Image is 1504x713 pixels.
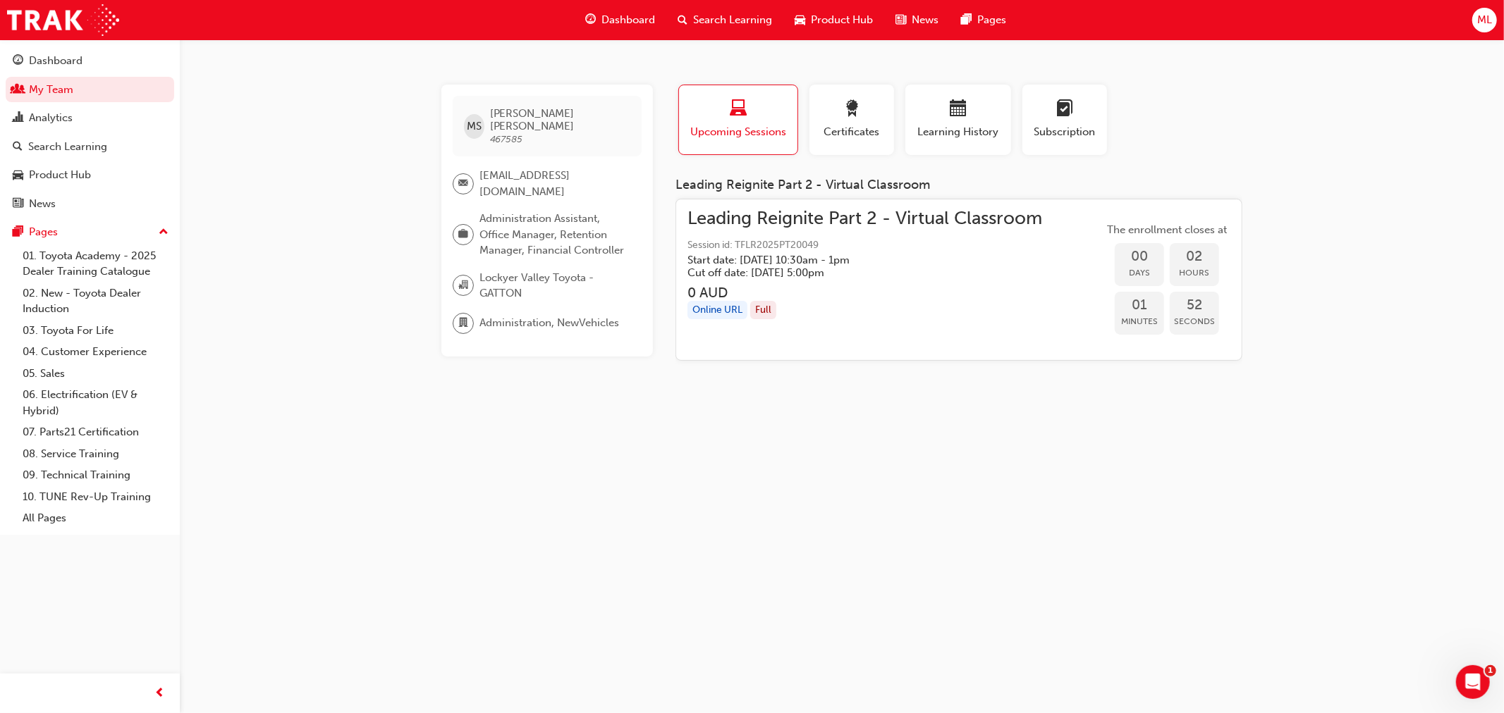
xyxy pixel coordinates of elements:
div: Analytics [29,110,73,126]
span: Hours [1170,265,1219,281]
span: prev-icon [155,685,166,702]
span: Search Learning [693,12,772,28]
span: ML [1477,12,1492,28]
span: calendar-icon [950,100,967,119]
span: [EMAIL_ADDRESS][DOMAIN_NAME] [479,168,630,199]
a: 05. Sales [17,363,174,385]
span: Days [1115,265,1164,281]
span: department-icon [458,314,468,333]
a: Product Hub [6,162,174,188]
a: 10. TUNE Rev-Up Training [17,486,174,508]
span: 02 [1170,249,1219,265]
span: 52 [1170,297,1219,314]
button: ML [1472,8,1497,32]
button: DashboardMy TeamAnalyticsSearch LearningProduct HubNews [6,45,174,219]
span: Administration, NewVehicles [479,315,619,331]
span: [PERSON_NAME] [PERSON_NAME] [490,107,630,132]
div: News [29,196,56,212]
a: guage-iconDashboard [574,6,666,35]
span: news-icon [13,198,23,211]
div: Leading Reignite Part 2 - Virtual Classroom [675,178,1242,193]
a: News [6,191,174,217]
span: News [912,12,939,28]
span: people-icon [13,84,23,97]
span: Dashboard [601,12,655,28]
a: 04. Customer Experience [17,341,174,363]
a: 03. Toyota For Life [17,320,174,342]
span: Session id: TFLR2025PT20049 [687,237,1042,254]
div: Search Learning [28,139,107,155]
div: Product Hub [29,167,91,183]
span: Leading Reignite Part 2 - Virtual Classroom [687,211,1042,227]
span: 01 [1115,297,1164,314]
a: Search Learning [6,134,174,160]
span: up-icon [159,223,169,242]
span: Product Hub [811,12,873,28]
h5: Cut off date: [DATE] 5:00pm [687,266,1020,279]
a: pages-iconPages [950,6,1017,35]
div: Full [750,301,776,320]
a: Dashboard [6,48,174,74]
a: 07. Parts21 Certification [17,421,174,443]
span: Administration Assistant, Office Manager, Retention Manager, Financial Controller [479,211,630,259]
span: organisation-icon [458,276,468,294]
button: Pages [6,219,174,245]
a: My Team [6,77,174,103]
span: 00 [1115,249,1164,265]
span: 1 [1485,665,1496,676]
div: Pages [29,224,58,240]
span: email-icon [458,175,468,193]
span: Seconds [1170,314,1219,330]
h3: 0 AUD [687,285,1042,301]
span: car-icon [795,11,805,29]
a: 06. Electrification (EV & Hybrid) [17,384,174,421]
a: 09. Technical Training [17,464,174,486]
a: Analytics [6,105,174,131]
a: search-iconSearch Learning [666,6,783,35]
span: Learning History [916,124,1001,140]
iframe: Intercom live chat [1456,665,1490,699]
a: 01. Toyota Academy - 2025 Dealer Training Catalogue [17,245,174,283]
span: pages-icon [961,11,972,29]
a: All Pages [17,507,174,529]
span: pages-icon [13,226,23,239]
span: Subscription [1033,124,1096,140]
span: The enrollment closes at [1103,222,1230,238]
span: learningplan-icon [1056,100,1073,119]
span: guage-icon [13,55,23,68]
div: Dashboard [29,53,82,69]
span: search-icon [678,11,687,29]
span: chart-icon [13,112,23,125]
span: Upcoming Sessions [690,124,787,140]
span: car-icon [13,169,23,182]
span: Minutes [1115,314,1164,330]
span: 467585 [490,133,523,145]
span: Certificates [820,124,884,140]
a: 08. Service Training [17,443,174,465]
a: Leading Reignite Part 2 - Virtual ClassroomSession id: TFLR2025PT20049Start date: [DATE] 10:30am ... [687,211,1230,349]
button: Upcoming Sessions [678,85,798,155]
a: 02. New - Toyota Dealer Induction [17,283,174,320]
span: laptop-icon [730,100,747,119]
span: news-icon [895,11,906,29]
button: Learning History [905,85,1011,155]
span: briefcase-icon [458,225,468,244]
img: Trak [7,4,119,36]
span: MS [467,118,482,135]
span: guage-icon [585,11,596,29]
a: car-iconProduct Hub [783,6,884,35]
span: search-icon [13,141,23,154]
button: Subscription [1022,85,1107,155]
div: Online URL [687,301,747,320]
span: award-icon [843,100,860,119]
span: Pages [977,12,1006,28]
button: Certificates [809,85,894,155]
h5: Start date: [DATE] 10:30am - 1pm [687,254,1020,266]
span: Lockyer Valley Toyota - GATTON [479,270,630,302]
a: news-iconNews [884,6,950,35]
